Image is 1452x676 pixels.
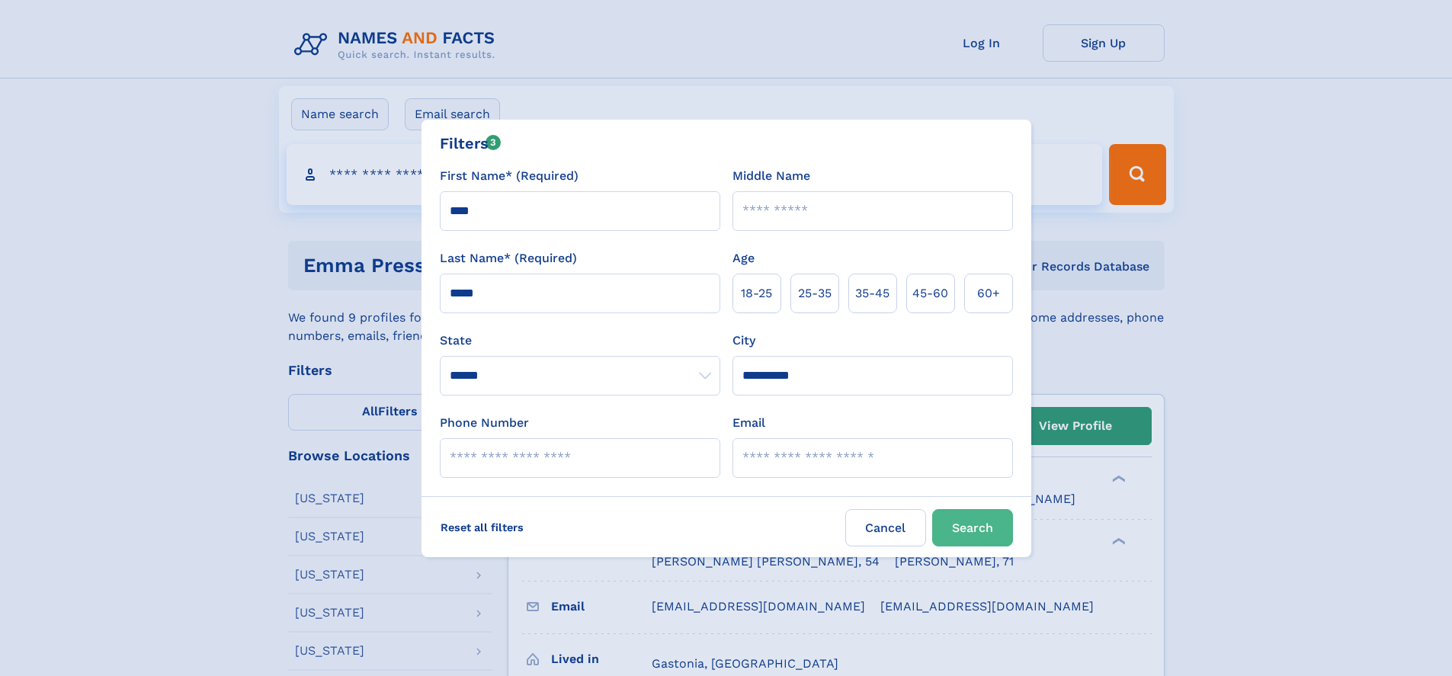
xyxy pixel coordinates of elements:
[932,509,1013,546] button: Search
[440,414,529,432] label: Phone Number
[732,249,755,268] label: Age
[431,509,534,546] label: Reset all filters
[732,414,765,432] label: Email
[732,167,810,185] label: Middle Name
[741,284,772,303] span: 18‑25
[977,284,1000,303] span: 60+
[798,284,832,303] span: 25‑35
[440,249,577,268] label: Last Name* (Required)
[855,284,889,303] span: 35‑45
[912,284,948,303] span: 45‑60
[440,332,720,350] label: State
[732,332,755,350] label: City
[440,167,579,185] label: First Name* (Required)
[845,509,926,546] label: Cancel
[440,132,502,155] div: Filters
